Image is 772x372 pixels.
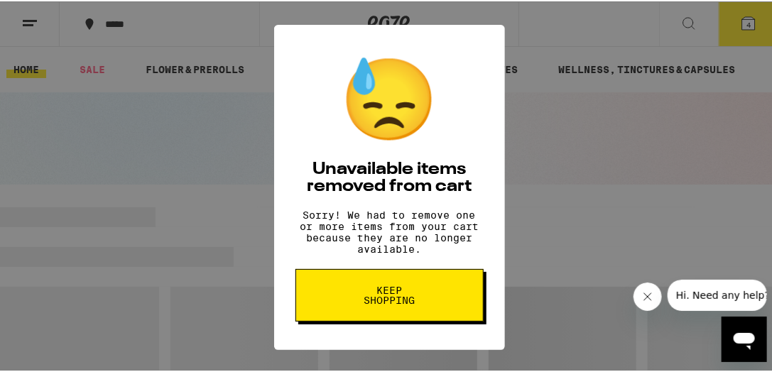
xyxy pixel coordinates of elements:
[9,10,102,21] span: Hi. Need any help?
[295,160,484,194] h2: Unavailable items removed from cart
[295,268,484,320] button: Keep Shopping
[295,208,484,253] p: Sorry! We had to remove one or more items from your cart because they are no longer available.
[339,52,439,146] div: 😓
[634,281,662,310] iframe: Close message
[353,284,426,304] span: Keep Shopping
[722,315,767,361] iframe: Button to launch messaging window
[668,278,767,310] iframe: Message from company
